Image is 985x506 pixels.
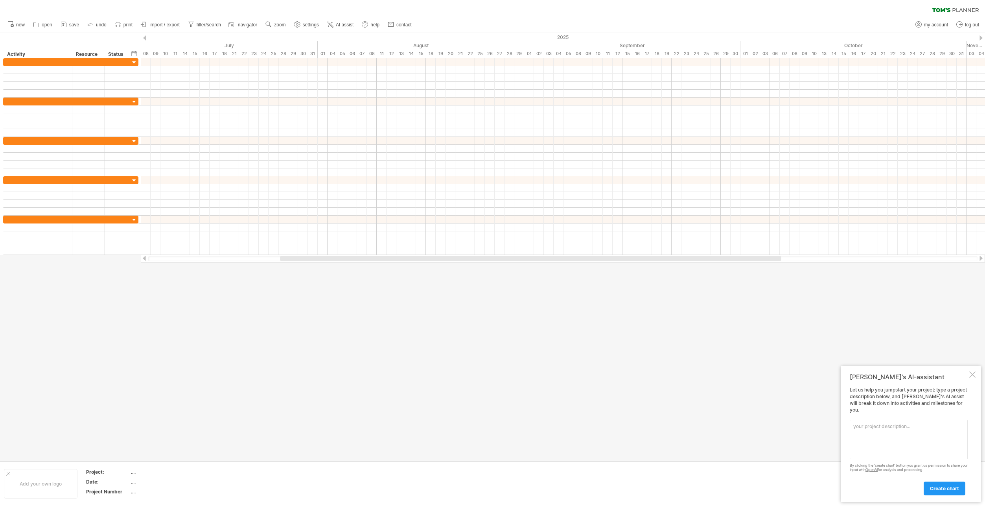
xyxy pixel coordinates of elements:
div: Project: [86,469,129,475]
div: October 2025 [740,41,967,50]
div: Wednesday, 27 August 2025 [495,50,504,58]
div: Wednesday, 20 August 2025 [446,50,455,58]
div: Thursday, 9 October 2025 [799,50,809,58]
div: Status [108,50,125,58]
div: Wednesday, 8 October 2025 [790,50,799,58]
div: Tuesday, 16 September 2025 [632,50,642,58]
div: Monday, 18 August 2025 [426,50,436,58]
div: August 2025 [318,41,524,50]
span: create chart [930,486,959,491]
div: Friday, 12 September 2025 [613,50,622,58]
div: Monday, 6 October 2025 [770,50,780,58]
div: Thursday, 14 August 2025 [406,50,416,58]
a: contact [386,20,414,30]
div: Friday, 18 July 2025 [219,50,229,58]
div: Thursday, 30 October 2025 [947,50,957,58]
div: Tuesday, 7 October 2025 [780,50,790,58]
div: Monday, 28 July 2025 [278,50,288,58]
div: Friday, 19 September 2025 [662,50,672,58]
div: [PERSON_NAME]'s AI-assistant [850,373,968,381]
div: Wednesday, 23 July 2025 [249,50,259,58]
div: Thursday, 16 October 2025 [849,50,858,58]
div: Thursday, 11 September 2025 [603,50,613,58]
div: Monday, 1 September 2025 [524,50,534,58]
div: Thursday, 25 September 2025 [701,50,711,58]
span: my account [924,22,948,28]
div: Friday, 24 October 2025 [908,50,917,58]
div: Wednesday, 1 October 2025 [740,50,750,58]
div: Monday, 3 November 2025 [967,50,976,58]
div: .... [131,478,197,485]
div: Tuesday, 12 August 2025 [387,50,396,58]
div: Resource [76,50,100,58]
div: Friday, 10 October 2025 [809,50,819,58]
div: Monday, 29 September 2025 [721,50,731,58]
a: new [6,20,27,30]
div: Thursday, 18 September 2025 [652,50,662,58]
span: undo [96,22,107,28]
div: Friday, 11 July 2025 [170,50,180,58]
div: Monday, 4 August 2025 [328,50,337,58]
div: Wednesday, 29 October 2025 [937,50,947,58]
a: filter/search [186,20,223,30]
a: AI assist [325,20,356,30]
div: Add your own logo [4,469,77,499]
div: Let us help you jumpstart your project: type a project description below, and [PERSON_NAME]'s AI ... [850,387,968,495]
div: Friday, 26 September 2025 [711,50,721,58]
div: Tuesday, 23 September 2025 [681,50,691,58]
span: zoom [274,22,285,28]
span: help [370,22,379,28]
div: Friday, 8 August 2025 [367,50,377,58]
span: log out [965,22,979,28]
div: Tuesday, 26 August 2025 [485,50,495,58]
div: Wednesday, 9 July 2025 [151,50,160,58]
div: Tuesday, 8 July 2025 [141,50,151,58]
div: Thursday, 17 July 2025 [210,50,219,58]
div: Monday, 15 September 2025 [622,50,632,58]
a: save [59,20,81,30]
a: OpenAI [865,467,878,472]
div: Friday, 5 September 2025 [563,50,573,58]
div: Tuesday, 29 July 2025 [288,50,298,58]
a: create chart [924,482,965,495]
div: Wednesday, 22 October 2025 [888,50,898,58]
div: Monday, 21 July 2025 [229,50,239,58]
span: navigator [238,22,257,28]
div: Thursday, 23 October 2025 [898,50,908,58]
div: Wednesday, 10 September 2025 [593,50,603,58]
div: Friday, 3 October 2025 [760,50,770,58]
div: Wednesday, 6 August 2025 [347,50,357,58]
div: Thursday, 4 September 2025 [554,50,563,58]
div: Tuesday, 28 October 2025 [927,50,937,58]
div: Tuesday, 22 July 2025 [239,50,249,58]
span: filter/search [197,22,221,28]
div: Wednesday, 13 August 2025 [396,50,406,58]
div: Thursday, 2 October 2025 [750,50,760,58]
div: September 2025 [524,41,740,50]
div: By clicking the 'create chart' button you grant us permission to share your input with for analys... [850,464,968,472]
a: undo [85,20,109,30]
div: Monday, 25 August 2025 [475,50,485,58]
div: Tuesday, 2 September 2025 [534,50,544,58]
div: Friday, 31 October 2025 [957,50,967,58]
div: Project Number [86,488,129,495]
div: .... [131,469,197,475]
span: import / export [149,22,180,28]
div: Tuesday, 9 September 2025 [583,50,593,58]
div: Friday, 25 July 2025 [269,50,278,58]
div: Monday, 20 October 2025 [868,50,878,58]
div: July 2025 [92,41,318,50]
a: zoom [263,20,288,30]
a: import / export [139,20,182,30]
a: print [113,20,135,30]
div: Wednesday, 17 September 2025 [642,50,652,58]
div: Tuesday, 21 October 2025 [878,50,888,58]
div: Monday, 11 August 2025 [377,50,387,58]
div: Activity [7,50,68,58]
div: Thursday, 24 July 2025 [259,50,269,58]
span: save [69,22,79,28]
div: Friday, 17 October 2025 [858,50,868,58]
span: new [16,22,25,28]
div: Thursday, 7 August 2025 [357,50,367,58]
div: Tuesday, 5 August 2025 [337,50,347,58]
